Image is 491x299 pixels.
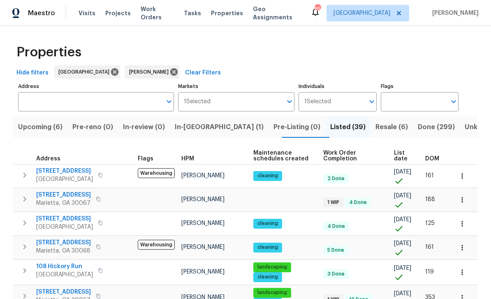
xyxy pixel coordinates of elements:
span: [DATE] [394,265,411,271]
span: [PERSON_NAME] [181,173,225,178]
span: [DATE] [394,193,411,199]
span: 1 Selected [304,98,331,105]
span: cleaning [254,274,281,280]
span: Tasks [184,10,201,16]
span: landscaping [254,289,290,296]
span: [DATE] [394,241,411,246]
span: 1 WIP [324,199,343,206]
span: 161 [425,173,434,178]
span: In-[GEOGRAPHIC_DATA] (1) [175,121,264,133]
span: 119 [425,269,434,275]
span: Marietta, GA 30067 [36,199,91,207]
button: Hide filters [13,65,52,81]
span: 125 [425,220,435,226]
button: Open [163,96,175,107]
span: 108 Hickory Run [36,262,93,271]
span: Visits [79,9,95,17]
span: In-review (0) [123,121,165,133]
span: [PERSON_NAME] [181,220,225,226]
span: [STREET_ADDRESS] [36,167,93,175]
span: Warehousing [138,168,175,178]
span: Address [36,156,60,162]
span: landscaping [254,264,290,271]
span: HPM [181,156,194,162]
span: Upcoming (6) [18,121,63,133]
span: Maestro [28,9,55,17]
span: [PERSON_NAME] [181,244,225,250]
span: 2 Done [324,175,348,182]
span: Listed (39) [330,121,366,133]
span: [STREET_ADDRESS] [36,288,91,296]
label: Flags [381,84,459,89]
button: Open [284,96,295,107]
span: Hide filters [16,68,49,78]
span: 5 Done [324,247,347,254]
label: Address [18,84,174,89]
span: 4 Done [346,199,370,206]
span: 4 Done [324,223,348,230]
label: Markets [178,84,295,89]
span: Marietta, GA 30068 [36,247,91,255]
button: Open [366,96,378,107]
span: 188 [425,197,435,202]
span: Pre-Listing (0) [273,121,320,133]
button: Open [448,96,459,107]
span: [GEOGRAPHIC_DATA] [36,271,93,279]
div: 85 [315,5,320,13]
span: [GEOGRAPHIC_DATA] [58,68,113,76]
div: [PERSON_NAME] [125,65,179,79]
span: [STREET_ADDRESS] [36,191,91,199]
span: [DATE] [394,217,411,223]
span: [STREET_ADDRESS] [36,239,91,247]
span: Work Orders [141,5,174,21]
span: [GEOGRAPHIC_DATA] [36,175,93,183]
span: Geo Assignments [253,5,301,21]
span: [GEOGRAPHIC_DATA] [334,9,390,17]
span: Resale (6) [375,121,408,133]
span: Warehousing [138,240,175,250]
span: Work Order Completion [323,150,380,162]
div: [GEOGRAPHIC_DATA] [54,65,120,79]
span: Properties [16,48,81,56]
span: [PERSON_NAME] [429,9,479,17]
span: [DATE] [394,169,411,175]
span: Flags [138,156,153,162]
span: Properties [211,9,243,17]
span: [PERSON_NAME] [129,68,172,76]
span: Projects [105,9,131,17]
span: DOM [425,156,439,162]
span: 161 [425,244,434,250]
span: Clear Filters [185,68,221,78]
span: Done (299) [418,121,455,133]
span: [PERSON_NAME] [181,197,225,202]
span: List date [394,150,411,162]
span: [STREET_ADDRESS] [36,215,93,223]
span: 1 Selected [184,98,211,105]
span: Pre-reno (0) [72,121,113,133]
span: [GEOGRAPHIC_DATA] [36,223,93,231]
span: [PERSON_NAME] [181,269,225,275]
span: cleaning [254,220,281,227]
button: Clear Filters [182,65,224,81]
span: cleaning [254,172,281,179]
span: 3 Done [324,271,348,278]
span: [DATE] [394,291,411,297]
span: Maintenance schedules created [253,150,309,162]
span: cleaning [254,244,281,251]
label: Individuals [299,84,376,89]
